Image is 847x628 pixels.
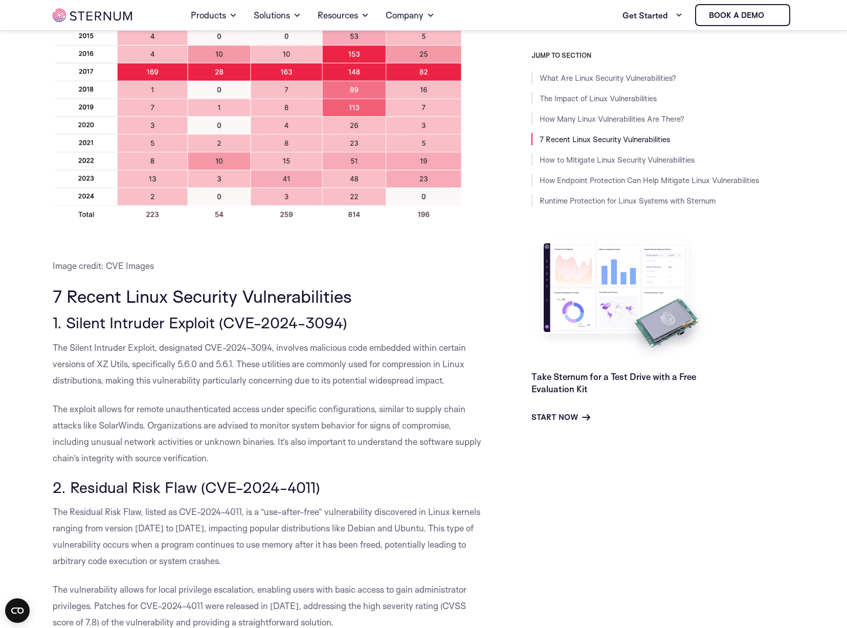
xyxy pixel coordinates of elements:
[540,114,684,124] a: How Many Linux Vulnerabilities Are There?
[695,4,790,26] a: Book a demo
[386,1,435,30] a: Company
[53,506,480,566] span: The Residual Risk Flaw, listed as CVE-2024-4011, is a “use-after-free” vulnerability discovered i...
[53,342,466,386] span: The Silent Intruder Exploit, designated CVE-2024-3094, involves malicious code embedded within ce...
[622,5,683,26] a: Get Started
[53,285,352,307] span: 7 Recent Linux Security Vulnerabilities
[540,94,657,103] a: The Impact of Linux Vulnerabilities
[318,1,369,30] a: Resources
[5,598,30,623] button: Open CMP widget
[531,371,696,394] a: Take Sternum for a Test Drive with a Free Evaluation Kit
[53,478,320,497] span: 2. Residual Risk Flaw (CVE-2024-4011)
[531,51,794,59] h3: JUMP TO SECTION
[540,134,670,144] a: 7 Recent Linux Security Vulnerabilities
[53,403,481,463] span: The exploit allows for remote unauthenticated access under specific configurations, similar to su...
[768,11,776,19] img: sternum iot
[531,411,590,423] a: Start Now
[254,1,301,30] a: Solutions
[53,313,347,332] span: 1. Silent Intruder Exploit (CVE-2024-3094)
[53,584,466,627] span: The vulnerability allows for local privilege escalation, enabling users with basic access to gain...
[540,73,676,83] a: What Are Linux Security Vulnerabilities?
[540,196,716,206] a: Runtime Protection for Linux Systems with Sternum
[53,9,132,22] img: sternum iot
[53,260,154,271] span: Image credit: CVE Images
[531,235,710,363] img: Take Sternum for a Test Drive with a Free Evaluation Kit
[540,155,695,165] a: How to Mitigate Linux Security Vulnerabilities
[540,175,759,185] a: How Endpoint Protection Can Help Mitigate Linux Vulnerabilities
[191,1,237,30] a: Products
